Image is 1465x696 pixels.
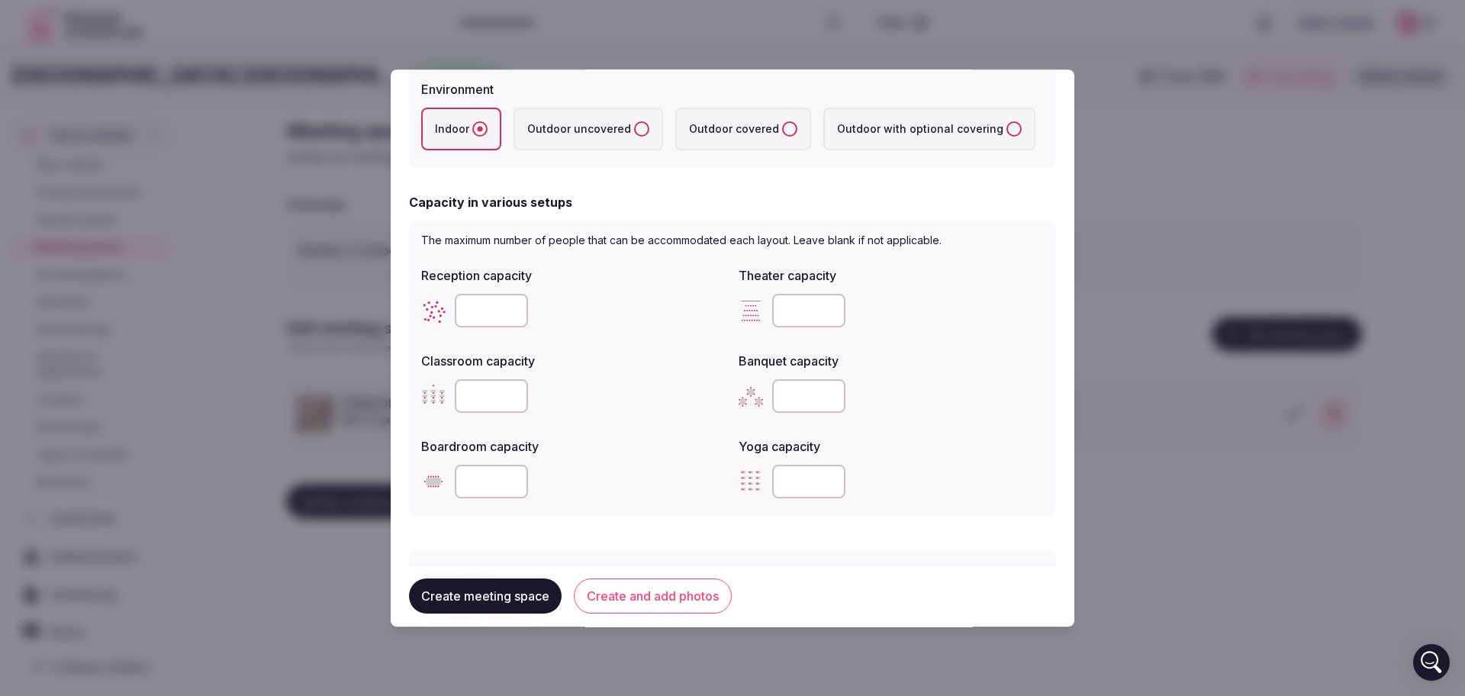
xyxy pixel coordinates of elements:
[739,440,1044,453] label: Yoga capacity
[574,579,732,614] button: Create and add photos
[782,121,797,137] button: Outdoor covered
[421,269,726,282] label: Reception capacity
[1006,121,1022,137] button: Outdoor with optional covering
[739,269,1044,282] label: Theater capacity
[421,108,501,150] label: Indoor
[421,83,1044,95] label: Environment
[823,108,1035,150] label: Outdoor with optional covering
[421,440,726,453] label: Boardroom capacity
[634,121,649,137] button: Outdoor uncovered
[472,121,488,137] button: Indoor
[739,355,1044,367] label: Banquet capacity
[675,108,811,150] label: Outdoor covered
[421,355,726,367] label: Classroom capacity
[514,108,663,150] label: Outdoor uncovered
[421,233,1044,248] p: The maximum number of people that can be accommodated each layout. Leave blank if not applicable.
[409,579,562,614] button: Create meeting space
[409,193,572,211] h2: Capacity in various setups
